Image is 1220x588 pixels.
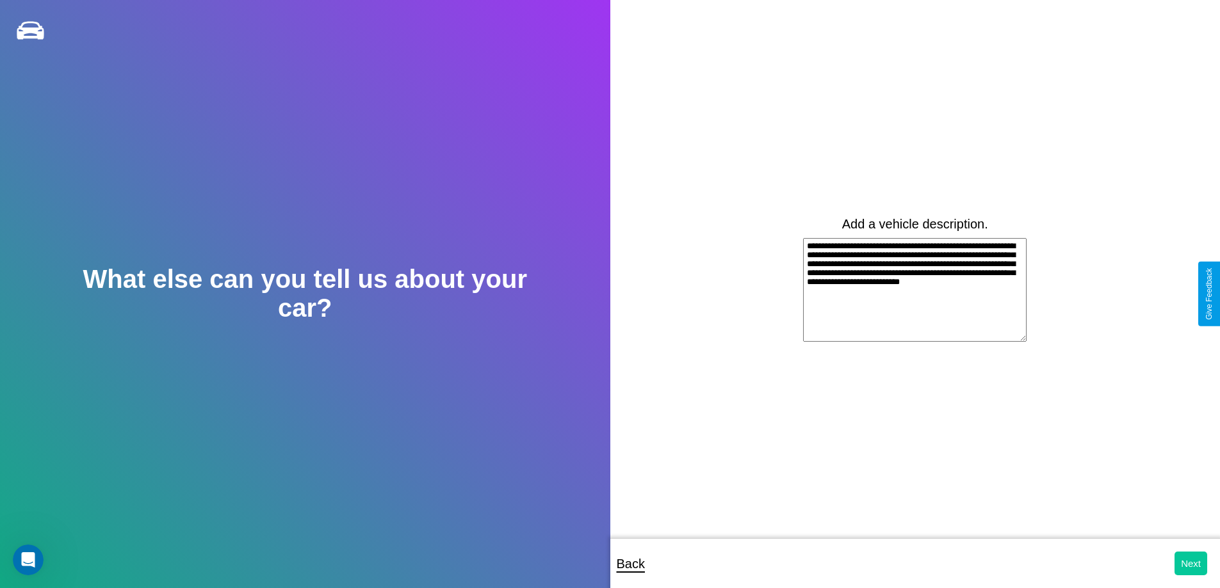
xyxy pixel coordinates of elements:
[617,552,645,575] p: Back
[1175,552,1207,575] button: Next
[842,217,988,232] label: Add a vehicle description.
[61,265,549,322] h2: What else can you tell us about your car?
[13,544,44,575] iframe: Intercom live chat
[1205,268,1214,320] div: Give Feedback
